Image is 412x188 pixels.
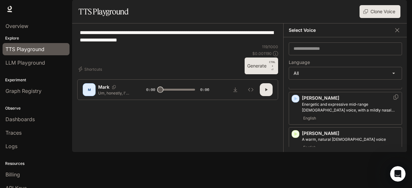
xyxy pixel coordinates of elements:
[302,102,399,113] p: Energetic and expressive mid-range male voice, with a mildly nasal quality
[244,83,257,96] button: Inspect
[393,94,399,100] button: Copy Voice ID
[302,95,399,101] p: [PERSON_NAME]
[390,166,406,182] iframe: Intercom live chat
[84,85,94,95] div: M
[200,86,209,93] span: 0:06
[245,58,278,74] button: GenerateCTRL +⏎
[98,84,109,90] p: Mark
[302,130,399,137] p: [PERSON_NAME]
[79,5,128,18] h1: TTS Playground
[77,64,105,74] button: Shortcuts
[262,44,278,49] p: 119 / 1000
[289,67,402,79] div: All
[98,90,131,96] p: Um, honestly, I'm not too sure about that, but, uh, I kinda remember hearing something about it o...
[252,51,272,56] p: $ 0.001190
[109,85,118,89] button: Copy Voice ID
[146,86,155,93] span: 0:00
[289,60,310,65] p: Language
[302,137,399,142] p: A warm, natural female voice
[360,5,400,18] button: Clone Voice
[269,60,276,68] p: CTRL +
[229,83,242,96] button: Download audio
[269,60,276,72] p: ⏎
[302,144,317,151] span: English
[302,114,317,122] span: English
